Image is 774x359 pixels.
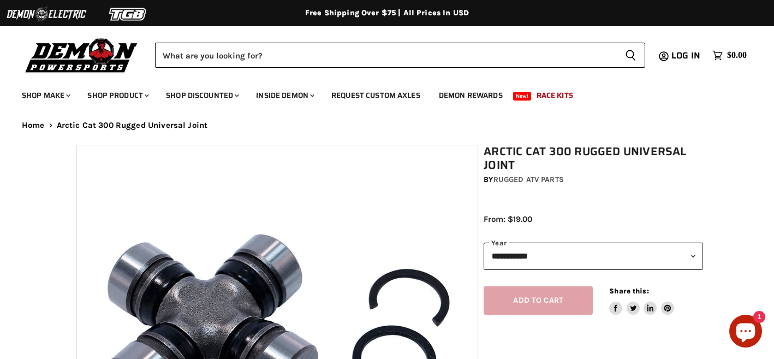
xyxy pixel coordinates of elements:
div: by [484,174,702,186]
span: New! [513,92,532,101]
span: Log in [671,49,700,62]
a: Shop Make [14,84,77,107]
span: From: $19.00 [484,214,532,224]
span: Share this: [609,287,648,295]
select: year [484,243,702,269]
h1: Arctic Cat 300 Rugged Universal Joint [484,145,702,172]
a: Inside Demon [248,84,321,107]
button: Search [616,43,645,68]
a: Shop Product [79,84,156,107]
a: Request Custom Axles [323,84,428,107]
form: Product [155,43,645,68]
a: Demon Rewards [431,84,511,107]
aside: Share this: [609,286,674,315]
ul: Main menu [14,80,744,107]
img: Demon Powersports [22,36,141,74]
a: $0.00 [707,48,752,63]
a: Shop Discounted [158,84,246,107]
a: Home [22,121,45,130]
a: Rugged ATV Parts [493,175,564,184]
a: Race Kits [528,84,581,107]
img: TGB Logo 2 [87,4,169,25]
span: $0.00 [727,50,747,61]
inbox-online-store-chat: Shopify online store chat [726,315,765,350]
input: Search [155,43,616,68]
span: Arctic Cat 300 Rugged Universal Joint [57,121,208,130]
a: Log in [666,51,707,61]
img: Demon Electric Logo 2 [5,4,87,25]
